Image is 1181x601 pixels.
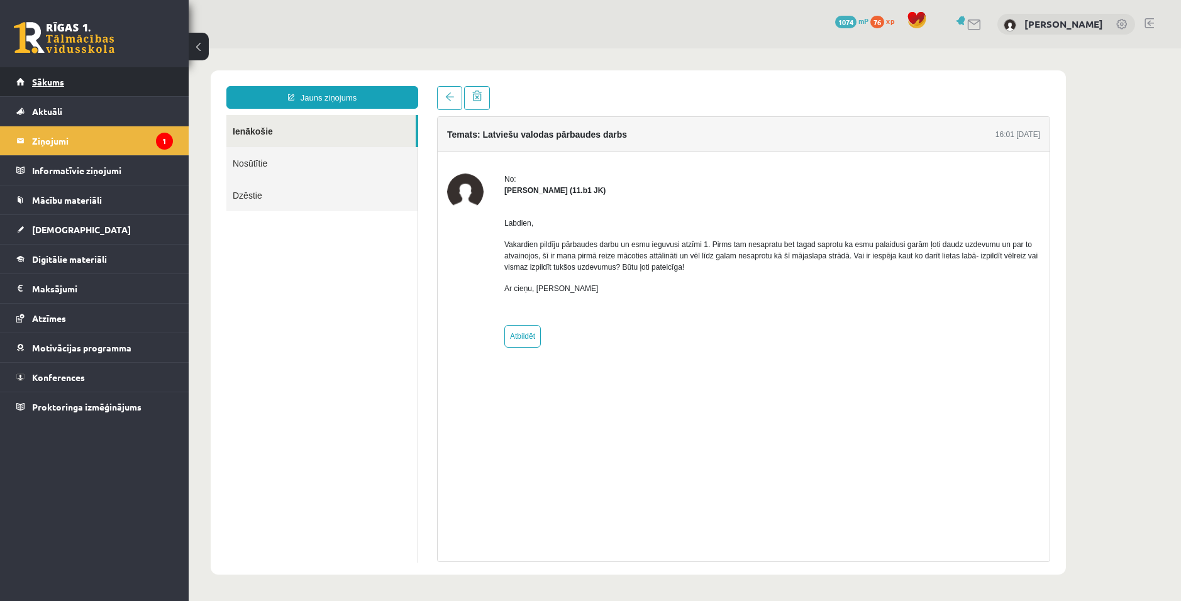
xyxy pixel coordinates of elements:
[14,22,114,53] a: Rīgas 1. Tālmācības vidusskola
[16,126,173,155] a: Ziņojumi1
[16,363,173,392] a: Konferences
[16,185,173,214] a: Mācību materiāli
[32,372,85,383] span: Konferences
[316,138,417,146] strong: [PERSON_NAME] (11.b1 JK)
[835,16,857,28] span: 1074
[38,38,230,60] a: Jauns ziņojums
[32,76,64,87] span: Sākums
[1004,19,1016,31] img: Aleksis Āboliņš
[32,274,173,303] legend: Maksājumi
[258,125,295,162] img: Anna Kristiāna Bērziņa
[32,224,131,235] span: [DEMOGRAPHIC_DATA]
[32,156,173,185] legend: Informatīvie ziņojumi
[32,194,102,206] span: Mācību materiāli
[156,133,173,150] i: 1
[835,16,868,26] a: 1074 mP
[32,106,62,117] span: Aktuāli
[807,80,851,92] div: 16:01 [DATE]
[16,245,173,273] a: Digitālie materiāli
[32,253,107,265] span: Digitālie materiāli
[316,277,352,299] a: Atbildēt
[16,215,173,244] a: [DEMOGRAPHIC_DATA]
[32,312,66,324] span: Atzīmes
[16,97,173,126] a: Aktuāli
[32,342,131,353] span: Motivācijas programma
[38,131,229,163] a: Dzēstie
[316,169,851,180] p: Labdien,
[316,190,851,224] p: Vakardien pildīju pārbaudes darbu un esmu ieguvusi atzīmi 1. Pirms tam nesapratu bet tagad saprot...
[32,126,173,155] legend: Ziņojumi
[886,16,894,26] span: xp
[16,274,173,303] a: Maksājumi
[38,67,227,99] a: Ienākošie
[1024,18,1103,30] a: [PERSON_NAME]
[16,67,173,96] a: Sākums
[38,99,229,131] a: Nosūtītie
[870,16,901,26] a: 76 xp
[870,16,884,28] span: 76
[258,81,438,91] h4: Temats: Latviešu valodas pārbaudes darbs
[316,234,851,246] p: Ar cieņu, [PERSON_NAME]
[16,304,173,333] a: Atzīmes
[32,401,141,412] span: Proktoringa izmēģinājums
[16,156,173,185] a: Informatīvie ziņojumi
[858,16,868,26] span: mP
[16,333,173,362] a: Motivācijas programma
[316,125,851,136] div: No:
[16,392,173,421] a: Proktoringa izmēģinājums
